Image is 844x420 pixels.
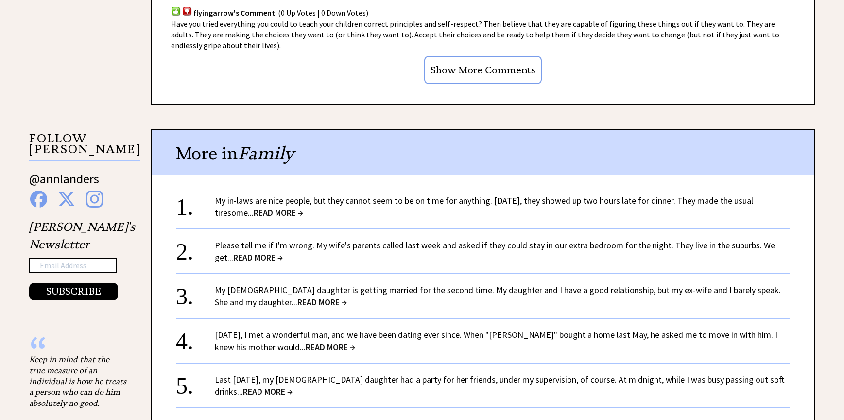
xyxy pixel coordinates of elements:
input: Show More Comments [424,56,542,84]
a: Please tell me if I'm wrong. My wife's parents called last week and asked if they could stay in o... [215,240,775,263]
div: Keep in mind that the true measure of an individual is how he treats a person who can do him abso... [29,354,126,408]
span: Family [238,142,294,164]
img: votup.png [171,6,181,16]
div: 5. [176,373,215,391]
a: [DATE], I met a wonderful man, and we have been dating ever since. When "[PERSON_NAME]" bought a ... [215,329,777,352]
div: 3. [176,284,215,302]
span: READ MORE → [306,341,355,352]
img: instagram%20blue.png [86,191,103,208]
div: More in [152,130,814,175]
div: 4. [176,329,215,347]
div: 2. [176,239,215,257]
span: flyingarrow's Comment [193,8,275,18]
p: FOLLOW [PERSON_NAME] [29,133,140,161]
span: READ MORE → [243,386,293,397]
input: Email Address [29,258,117,274]
div: “ [29,344,126,354]
a: Last [DATE], my [DEMOGRAPHIC_DATA] daughter had a party for her friends, under my supervision, of... [215,374,785,397]
a: My [DEMOGRAPHIC_DATA] daughter is getting married for the second time. My daughter and I have a g... [215,284,781,308]
img: x%20blue.png [58,191,75,208]
img: facebook%20blue.png [30,191,47,208]
span: (0 Up Votes | 0 Down Votes) [278,8,368,18]
button: SUBSCRIBE [29,283,118,300]
span: Have you tried everything you could to teach your children correct principles and self-respect? T... [171,19,779,50]
div: 1. [176,194,215,212]
img: votdown.png [182,6,192,16]
span: READ MORE → [254,207,303,218]
a: My in-laws are nice people, but they cannot seem to be on time for anything. [DATE], they showed ... [215,195,753,218]
a: @annlanders [29,171,99,196]
span: READ MORE → [297,297,347,308]
div: [PERSON_NAME]'s Newsletter [29,218,135,301]
span: READ MORE → [233,252,283,263]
